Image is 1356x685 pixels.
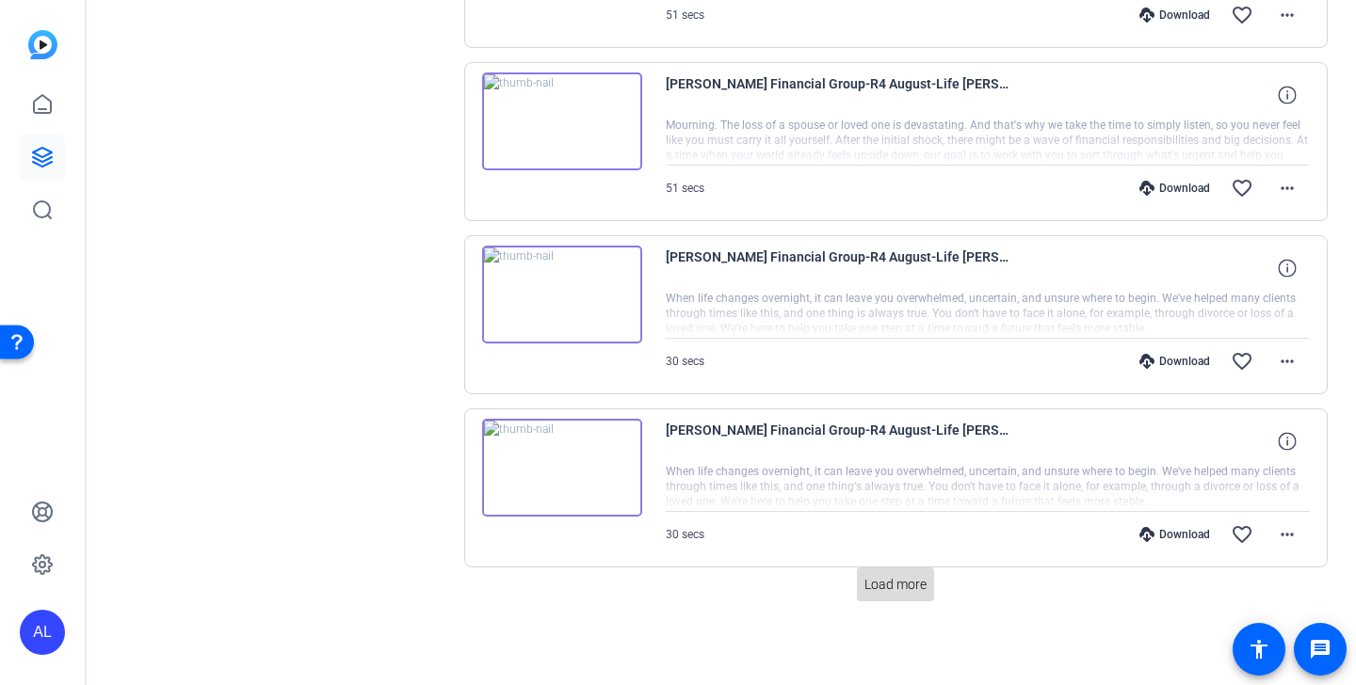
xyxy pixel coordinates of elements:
mat-icon: accessibility [1248,638,1270,661]
mat-icon: favorite_border [1231,523,1253,546]
mat-icon: favorite_border [1231,177,1253,199]
mat-icon: more_horiz [1276,177,1299,199]
div: Download [1130,181,1219,196]
span: [PERSON_NAME] Financial Group-R4 August-Life [PERSON_NAME] 2-2025-08-05-14-30-18-344-0 [666,246,1014,291]
div: AL [20,610,65,655]
img: blue-gradient.svg [28,30,57,59]
span: 51 secs [666,182,704,195]
button: Load more [857,567,934,601]
mat-icon: more_horiz [1276,350,1299,373]
span: 51 secs [666,8,704,22]
div: Download [1130,527,1219,542]
mat-icon: more_horiz [1276,523,1299,546]
img: thumb-nail [482,419,642,517]
img: thumb-nail [482,246,642,343]
div: Download [1130,354,1219,369]
span: 30 secs [666,528,704,541]
span: [PERSON_NAME] Financial Group-R4 August-Life [PERSON_NAME] 1-2025-08-05-14-36-34-894-0 [666,72,1014,118]
mat-icon: favorite_border [1231,350,1253,373]
span: [PERSON_NAME] Financial Group-R4 August-Life [PERSON_NAME] 1-2025-08-05-14-29-22-702-0 [666,419,1014,464]
mat-icon: message [1309,638,1332,661]
span: Load more [864,575,927,595]
mat-icon: more_horiz [1276,4,1299,26]
img: thumb-nail [482,72,642,170]
span: 30 secs [666,355,704,368]
mat-icon: favorite_border [1231,4,1253,26]
div: Download [1130,8,1219,23]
